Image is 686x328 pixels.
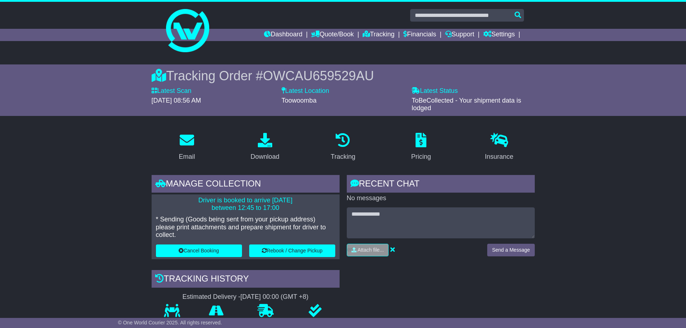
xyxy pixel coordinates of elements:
div: Download [251,152,279,162]
a: Email [174,130,199,164]
button: Cancel Booking [156,244,242,257]
a: Quote/Book [311,29,354,41]
a: Dashboard [264,29,302,41]
div: Email [179,152,195,162]
span: ToBeCollected - Your shipment data is lodged [412,97,521,112]
div: Tracking history [152,270,340,289]
a: Tracking [326,130,360,164]
button: Send a Message [487,244,534,256]
span: Toowoomba [282,97,317,104]
button: Rebook / Change Pickup [249,244,335,257]
div: Insurance [485,152,514,162]
span: © One World Courier 2025. All rights reserved. [118,320,222,325]
div: Estimated Delivery - [152,293,340,301]
a: Download [246,130,284,164]
label: Latest Status [412,87,458,95]
label: Latest Location [282,87,329,95]
div: Manage collection [152,175,340,194]
a: Settings [483,29,515,41]
a: Pricing [407,130,436,164]
p: Driver is booked to arrive [DATE] between 12:45 to 17:00 [156,197,335,212]
a: Support [445,29,474,41]
div: Tracking Order # [152,68,535,84]
span: [DATE] 08:56 AM [152,97,201,104]
p: No messages [347,194,535,202]
div: Pricing [411,152,431,162]
p: * Sending (Goods being sent from your pickup address) please print attachments and prepare shipme... [156,216,335,239]
a: Financials [403,29,436,41]
label: Latest Scan [152,87,192,95]
a: Insurance [480,130,518,164]
div: Tracking [331,152,355,162]
a: Tracking [363,29,394,41]
div: RECENT CHAT [347,175,535,194]
div: [DATE] 00:00 (GMT +8) [241,293,309,301]
span: OWCAU659529AU [263,68,374,83]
